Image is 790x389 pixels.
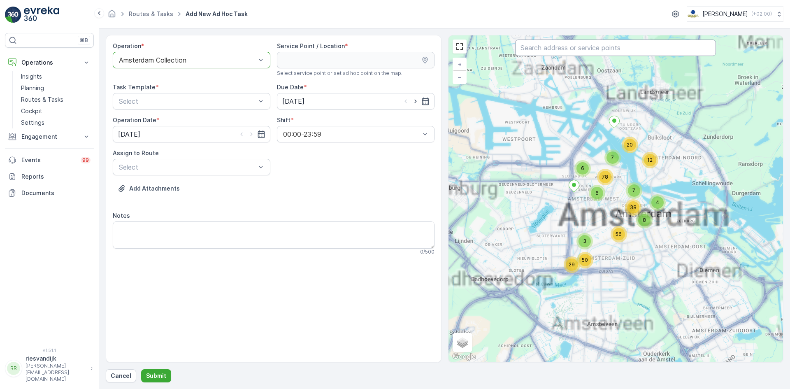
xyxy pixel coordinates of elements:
p: 99 [82,157,89,163]
a: Cockpit [18,105,94,117]
img: logo [5,7,21,23]
a: View Fullscreen [453,40,466,53]
a: Homepage [107,12,116,19]
button: Operations [5,54,94,71]
button: [PERSON_NAME](+02:00) [687,7,783,21]
p: Settings [21,119,44,127]
a: Insights [18,71,94,82]
p: Cockpit [21,107,42,115]
div: 3 [576,233,593,249]
p: Documents [21,189,91,197]
p: 0 / 500 [420,249,434,255]
p: Insights [21,72,42,81]
p: [PERSON_NAME] [702,10,748,18]
a: Settings [18,117,94,128]
p: Select [119,162,256,172]
p: Select [119,96,256,106]
button: Cancel [106,369,136,382]
label: Notes [113,212,130,219]
div: 38 [625,199,641,216]
img: Google [451,352,478,362]
span: Select service point or set ad hoc point on the map. [277,70,402,77]
label: Operation Date [113,116,156,123]
div: 20 [622,137,638,153]
label: Assign to Route [113,149,159,156]
p: Routes & Tasks [21,96,63,104]
p: Add Attachments [129,184,180,193]
span: 8 [643,217,646,223]
img: logo_light-DOdMpM7g.png [24,7,59,23]
label: Service Point / Location [277,42,345,49]
span: 6 [595,190,599,196]
p: [PERSON_NAME][EMAIL_ADDRESS][DOMAIN_NAME] [26,363,86,382]
a: Open this area in Google Maps (opens a new window) [451,352,478,362]
a: Layers [453,333,472,352]
span: 12 [647,157,653,163]
label: Operation [113,42,141,49]
div: 6 [574,160,591,177]
span: + [458,61,462,68]
span: 50 [582,257,588,263]
span: 4 [656,199,659,205]
span: 3 [583,238,586,244]
div: 56 [611,226,627,242]
span: − [458,73,462,80]
a: Documents [5,185,94,201]
p: Cancel [111,372,131,380]
label: Due Date [277,84,304,91]
a: Zoom Out [453,71,466,83]
p: Reports [21,172,91,181]
p: ( +02:00 ) [751,11,772,17]
a: Planning [18,82,94,94]
span: 56 [616,231,622,237]
div: 8 [636,212,653,228]
input: dd/mm/yyyy [277,93,434,109]
label: Task Template [113,84,156,91]
p: riesvandijk [26,354,86,363]
button: Upload File [113,182,185,195]
div: 50 [577,252,593,268]
button: RRriesvandijk[PERSON_NAME][EMAIL_ADDRESS][DOMAIN_NAME] [5,354,94,382]
span: 78 [602,174,608,180]
p: Operations [21,58,77,67]
span: 38 [630,204,637,210]
a: Routes & Tasks [18,94,94,105]
div: 7 [626,182,642,199]
span: 6 [581,165,584,171]
span: Add New Ad Hoc Task [184,10,249,18]
a: Reports [5,168,94,185]
label: Shift [277,116,290,123]
div: 12 [642,152,658,168]
span: 20 [627,142,633,148]
button: Engagement [5,128,94,145]
div: 29 [564,256,580,273]
span: 7 [611,154,614,161]
span: 7 [632,187,635,193]
div: 7 [604,149,621,166]
a: Events99 [5,152,94,168]
span: v 1.51.1 [5,348,94,353]
div: 78 [597,169,613,185]
div: 4 [649,194,666,211]
p: ⌘B [80,37,88,44]
a: Zoom In [453,58,466,71]
img: basis-logo_rgb2x.png [687,9,699,19]
div: RR [7,362,20,375]
p: Events [21,156,76,164]
p: Submit [146,372,166,380]
div: 6 [589,185,605,201]
a: Routes & Tasks [129,10,173,17]
button: Submit [141,369,171,382]
p: Planning [21,84,44,92]
p: Engagement [21,133,77,141]
input: dd/mm/yyyy [113,126,270,142]
span: 29 [569,261,575,268]
input: Search address or service points [515,40,716,56]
